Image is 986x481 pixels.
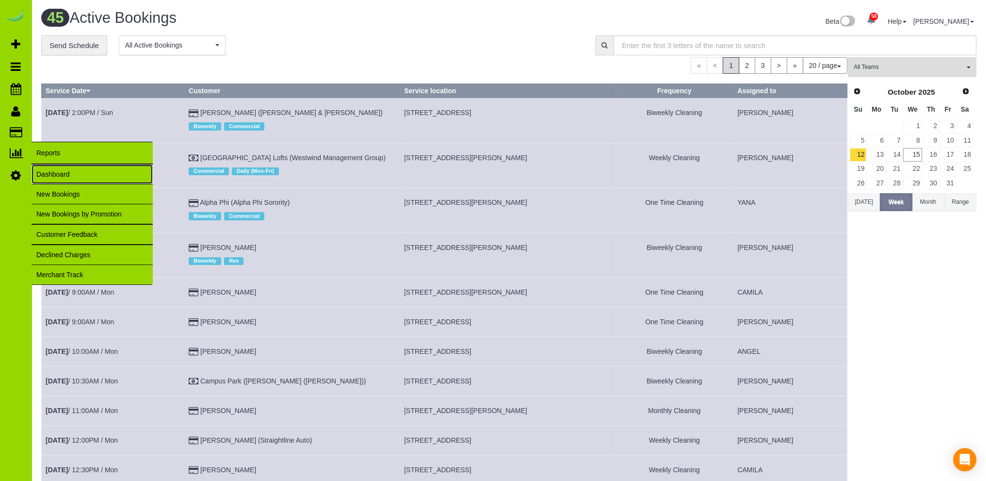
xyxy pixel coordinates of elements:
[189,408,198,415] i: Credit Card Payment
[839,16,855,28] img: New interface
[404,318,471,326] span: [STREET_ADDRESS]
[615,396,733,426] td: Frequency
[404,348,471,355] span: [STREET_ADDRESS]
[870,13,878,20] span: 58
[200,318,256,326] a: [PERSON_NAME]
[848,193,880,211] button: [DATE]
[404,288,527,296] span: [STREET_ADDRESS][PERSON_NAME]
[42,396,185,426] td: Schedule date
[200,466,256,474] a: [PERSON_NAME]
[404,407,527,415] span: [STREET_ADDRESS][PERSON_NAME]
[961,105,969,113] span: Saturday
[957,120,973,133] a: 4
[404,377,471,385] span: [STREET_ADDRESS]
[615,366,733,396] td: Frequency
[927,105,935,113] span: Thursday
[787,57,803,74] a: »
[733,366,847,396] td: Assigned to
[691,57,847,74] nav: Pagination navigation
[850,148,866,161] a: 12
[32,245,153,265] a: Declined Charges
[923,177,939,190] a: 30
[224,122,264,130] span: Commercial
[185,143,400,187] td: Customer
[46,407,68,415] b: [DATE]
[957,148,973,161] a: 18
[32,265,153,284] a: Merchant Track
[400,143,615,187] td: Service location
[739,57,755,74] a: 2
[848,57,976,77] button: All Teams
[867,148,885,161] a: 13
[189,257,221,265] span: Biweekly
[32,142,153,164] span: Reports
[404,244,527,251] span: [STREET_ADDRESS][PERSON_NAME]
[185,232,400,277] td: Customer
[42,426,185,455] td: Schedule date
[200,377,366,385] a: Campus Park ([PERSON_NAME] ([PERSON_NAME]))
[400,366,615,396] td: Service location
[185,84,400,98] th: Customer
[189,319,198,326] i: Credit Card Payment
[46,348,68,355] b: [DATE]
[913,17,974,25] a: [PERSON_NAME]
[400,98,615,143] td: Service location
[825,17,856,25] a: Beta
[733,98,847,143] td: Assigned to
[32,164,153,285] ul: Reports
[32,184,153,204] a: New Bookings
[615,188,733,232] td: Frequency
[400,337,615,366] td: Service location
[200,288,256,296] a: [PERSON_NAME]
[923,163,939,176] a: 23
[400,232,615,277] td: Service location
[46,318,114,326] a: [DATE]/ 9:00AM / Mon
[890,105,898,113] span: Tuesday
[803,57,847,74] button: 20 / page
[189,155,198,162] i: Check Payment
[733,278,847,307] td: Assigned to
[189,437,198,444] i: Credit Card Payment
[46,109,113,116] a: [DATE]/ 2:00PM / Sun
[200,244,256,251] a: [PERSON_NAME]
[615,426,733,455] td: Frequency
[185,98,400,143] td: Customer
[733,232,847,277] td: Assigned to
[400,307,615,337] td: Service location
[404,109,471,116] span: [STREET_ADDRESS]
[404,154,527,162] span: [STREET_ADDRESS][PERSON_NAME]
[615,337,733,366] td: Frequency
[850,177,866,190] a: 26
[887,163,903,176] a: 21
[189,289,198,296] i: Credit Card Payment
[200,199,290,206] a: Alpha Phi (Alpha Phi Sorority)
[125,40,213,50] span: All Active Bookings
[189,212,221,220] span: Biweekly
[185,337,400,366] td: Customer
[42,278,185,307] td: Schedule date
[733,337,847,366] td: Assigned to
[615,143,733,187] td: Frequency
[853,87,861,95] span: Prev
[848,57,976,72] ol: All Teams
[940,177,956,190] a: 31
[41,35,107,56] a: Send Schedule
[6,10,25,23] a: Automaid Logo
[46,348,118,355] a: [DATE]/ 10:00AM / Mon
[189,467,198,474] i: Credit Card Payment
[962,87,970,95] span: Next
[867,177,885,190] a: 27
[200,436,312,444] a: [PERSON_NAME] (Straightline Auto)
[119,35,226,55] button: All Active Bookings
[42,98,185,143] td: Schedule date
[46,109,68,116] b: [DATE]
[957,163,973,176] a: 25
[923,148,939,161] a: 16
[850,163,866,176] a: 19
[46,466,118,474] a: [DATE]/ 12:30PM / Mon
[923,120,939,133] a: 2
[32,204,153,224] a: New Bookings by Promotion
[46,377,68,385] b: [DATE]
[854,63,964,71] span: All Teams
[400,84,615,98] th: Service location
